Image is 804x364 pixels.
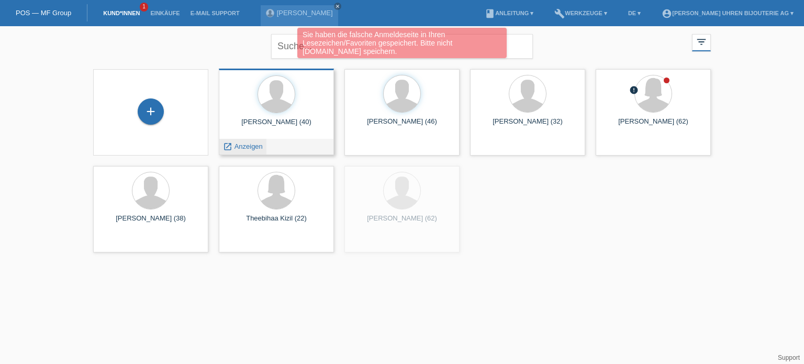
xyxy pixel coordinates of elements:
[479,10,539,16] a: bookAnleitung ▾
[629,85,639,95] i: error
[138,103,163,120] div: Kund*in hinzufügen
[353,117,451,134] div: [PERSON_NAME] (46)
[102,214,200,231] div: [PERSON_NAME] (38)
[223,142,263,150] a: launch Anzeigen
[623,10,646,16] a: DE ▾
[16,9,71,17] a: POS — MF Group
[277,9,333,17] a: [PERSON_NAME]
[145,10,185,16] a: Einkäufe
[656,10,799,16] a: account_circle[PERSON_NAME] Uhren Bijouterie AG ▾
[353,214,451,231] div: [PERSON_NAME] (62)
[478,117,577,134] div: [PERSON_NAME] (32)
[234,142,263,150] span: Anzeigen
[629,85,639,96] div: Unbestätigt, in Bearbeitung
[778,354,800,361] a: Support
[662,8,672,19] i: account_circle
[335,4,340,9] i: close
[549,10,612,16] a: buildWerkzeuge ▾
[227,214,326,231] div: Theebihaa Kizil (22)
[185,10,245,16] a: E-Mail Support
[554,8,565,19] i: build
[297,28,507,58] div: Sie haben die falsche Anmeldeseite in Ihren Lesezeichen/Favoriten gespeichert. Bitte nicht [DOMAI...
[334,3,341,10] a: close
[223,142,232,151] i: launch
[696,36,707,48] i: filter_list
[227,118,326,135] div: [PERSON_NAME] (40)
[140,3,148,12] span: 1
[604,117,702,134] div: [PERSON_NAME] (62)
[98,10,145,16] a: Kund*innen
[485,8,495,19] i: book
